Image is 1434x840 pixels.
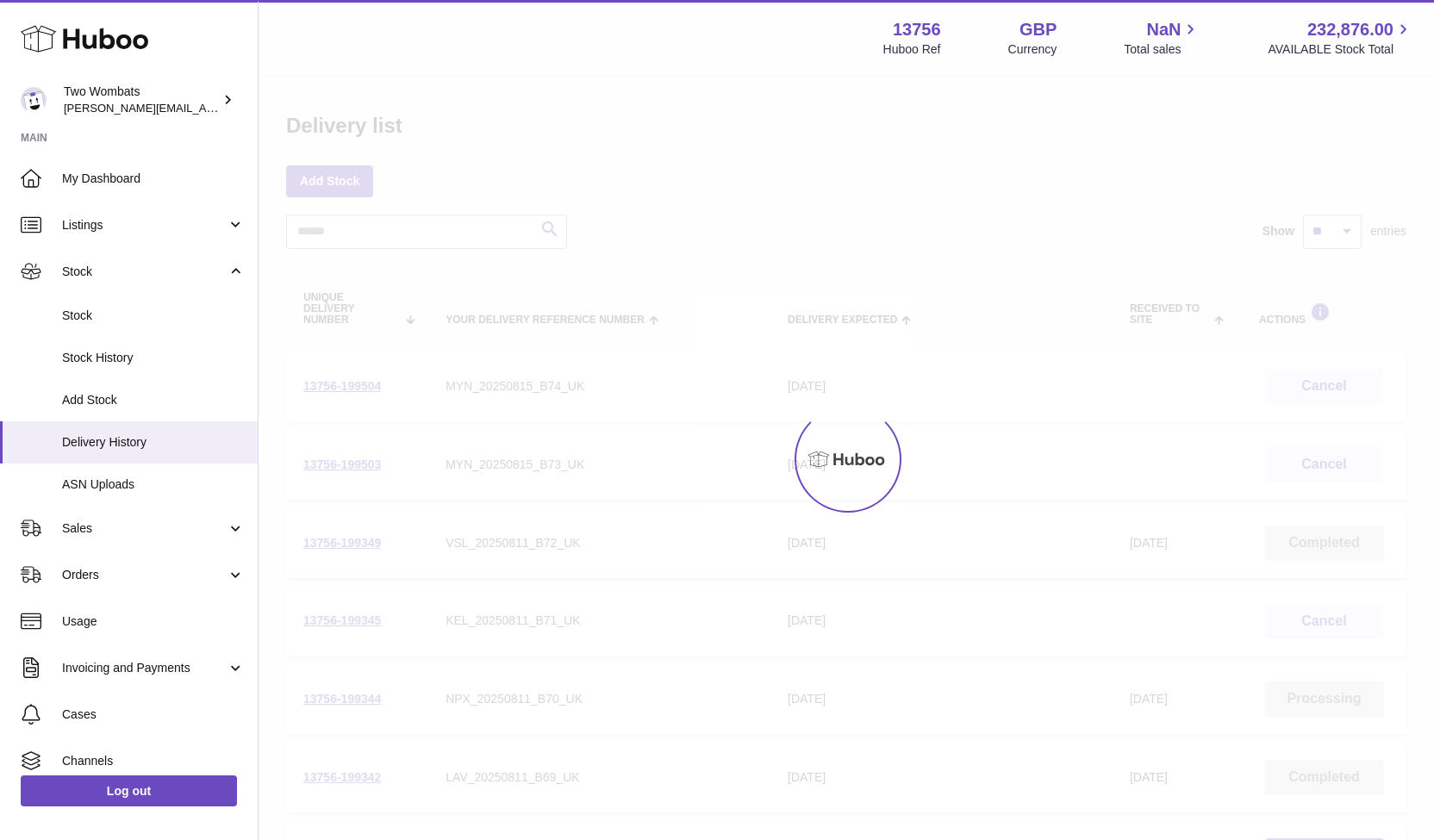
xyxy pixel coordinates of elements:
[883,41,941,58] div: Huboo Ref
[21,87,47,113] img: philip.carroll@twowombats.com
[893,18,941,41] strong: 13756
[1008,41,1057,58] div: Currency
[62,476,245,493] span: ASN Uploads
[62,434,245,451] span: Delivery History
[64,84,219,116] div: Two Wombats
[1124,18,1200,58] a: NaN Total sales
[62,308,245,324] span: Stock
[62,217,227,233] span: Listings
[1268,18,1413,58] a: 232,876.00 AVAILABLE Stock Total
[62,171,245,187] span: My Dashboard
[62,567,227,583] span: Orders
[1124,41,1200,58] span: Total sales
[1268,41,1413,58] span: AVAILABLE Stock Total
[62,753,245,769] span: Channels
[62,392,245,408] span: Add Stock
[62,706,245,723] span: Cases
[62,613,245,630] span: Usage
[62,660,227,676] span: Invoicing and Payments
[64,101,438,115] span: [PERSON_NAME][EMAIL_ADDRESS][PERSON_NAME][DOMAIN_NAME]
[62,520,227,537] span: Sales
[21,775,237,806] a: Log out
[1146,18,1181,41] span: NaN
[62,264,227,280] span: Stock
[1019,18,1057,41] strong: GBP
[62,350,245,366] span: Stock History
[1307,18,1393,41] span: 232,876.00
